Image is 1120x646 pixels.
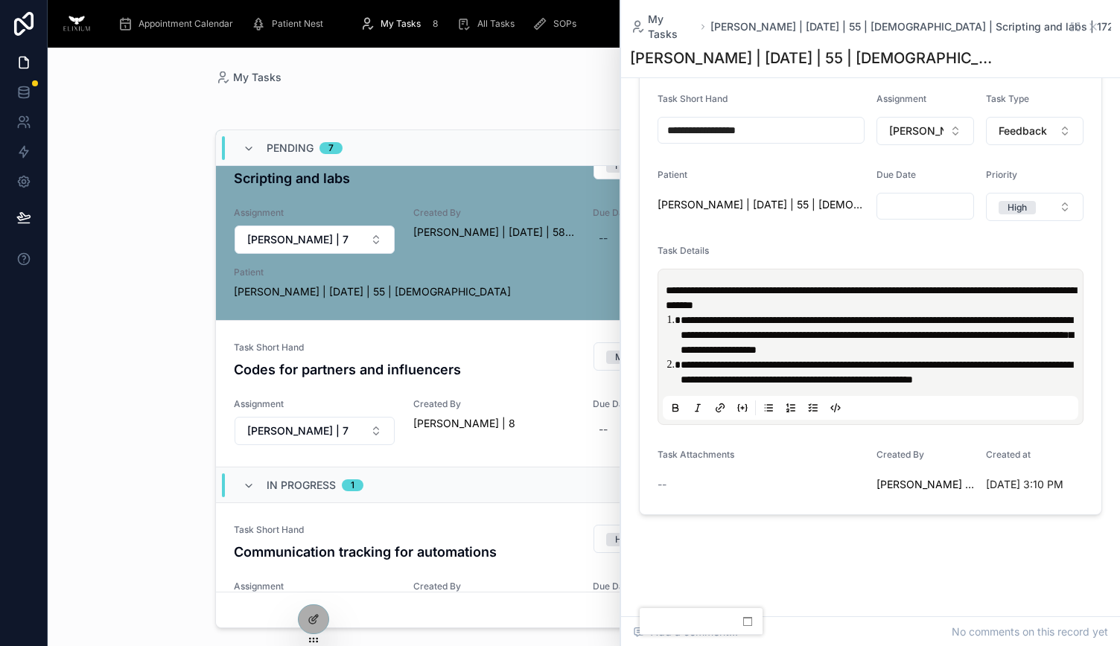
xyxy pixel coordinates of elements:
[234,581,395,592] span: Assignment
[986,93,1029,104] span: Task Type
[413,225,575,240] a: [PERSON_NAME] | [DATE] | 58 | [DEMOGRAPHIC_DATA]
[876,93,926,104] span: Assignment
[599,422,608,437] div: --
[658,477,666,492] span: --
[215,70,281,85] a: My Tasks
[658,245,709,256] span: Task Details
[234,398,395,410] span: Assignment
[593,398,754,410] span: Due Date
[553,18,576,30] span: SOPs
[528,10,587,37] a: SOPs
[952,624,1108,639] span: No comments on this record yet
[413,416,515,431] a: [PERSON_NAME] | 8
[658,197,865,212] a: [PERSON_NAME] | [DATE] | 55 | [DEMOGRAPHIC_DATA]
[876,449,924,460] span: Created By
[452,10,525,37] a: All Tasks
[477,18,515,30] span: All Tasks
[234,359,576,380] h4: Codes for partners and influencers
[658,449,734,460] span: Task Attachments
[234,168,576,188] h4: Scripting and labs
[648,12,696,42] span: My Tasks
[658,169,687,180] span: Patient
[876,477,974,492] a: [PERSON_NAME] | [DATE] | 58 | [DEMOGRAPHIC_DATA]
[351,479,354,491] div: 1
[986,117,1084,145] button: Select Button
[233,70,281,85] span: My Tasks
[267,478,336,493] span: In Progress
[113,10,244,37] a: Appointment Calendar
[413,581,575,592] span: Created By
[615,351,649,364] div: Medium
[234,342,576,354] span: Task Short Hand
[234,207,395,219] span: Assignment
[633,624,738,639] span: Add a comment...
[986,169,1017,180] span: Priority
[216,129,952,320] a: Task Short HandScripting and labsSelect ButtonOrder--AssignmentSelect ButtonCreated By[PERSON_NAM...
[986,193,1084,221] button: Select Button
[427,15,445,33] div: 8
[986,449,1031,460] span: Created at
[234,266,935,278] span: Patient
[876,117,974,145] button: Select Button
[328,142,334,154] div: 7
[999,124,1047,138] span: Feedback
[247,423,349,438] span: [PERSON_NAME] | 7
[413,207,575,219] span: Created By
[139,18,233,30] span: Appointment Calendar
[630,12,696,42] a: My Tasks
[355,10,449,37] a: My Tasks8
[876,169,916,180] span: Due Date
[247,232,349,247] span: [PERSON_NAME] | 7
[234,284,511,299] a: [PERSON_NAME] | [DATE] | 55 | [DEMOGRAPHIC_DATA]
[413,398,575,410] span: Created By
[234,542,576,562] h4: Communication tracking for automations
[60,12,94,36] img: App logo
[593,207,754,219] span: Due Date
[710,19,1119,34] a: [PERSON_NAME] | [DATE] | 55 | [DEMOGRAPHIC_DATA] | Scripting and labs | 1721
[615,159,634,173] div: High
[986,477,1084,492] span: [DATE] 3:10 PM
[1008,201,1027,214] div: High
[235,417,395,445] button: Select Button
[267,141,314,156] span: Pending
[216,320,952,467] a: Task Short HandCodes for partners and influencersSelect ButtonOrder--AssignmentSelect ButtonCreat...
[599,231,608,246] div: --
[593,581,754,592] span: Due Date
[234,524,576,536] span: Task Short Hand
[889,124,944,138] span: [PERSON_NAME] | 7
[630,48,999,68] h1: [PERSON_NAME] | [DATE] | 55 | [DEMOGRAPHIC_DATA] | Scripting and labs | 1721
[658,93,728,104] span: Task Short Hand
[272,18,323,30] span: Patient Nest
[106,7,949,40] div: scrollable content
[615,533,634,546] div: High
[594,525,754,553] button: Select Button
[246,10,334,37] a: Patient Nest
[235,226,395,254] button: Select Button
[594,342,754,371] button: Select Button
[381,18,421,30] span: My Tasks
